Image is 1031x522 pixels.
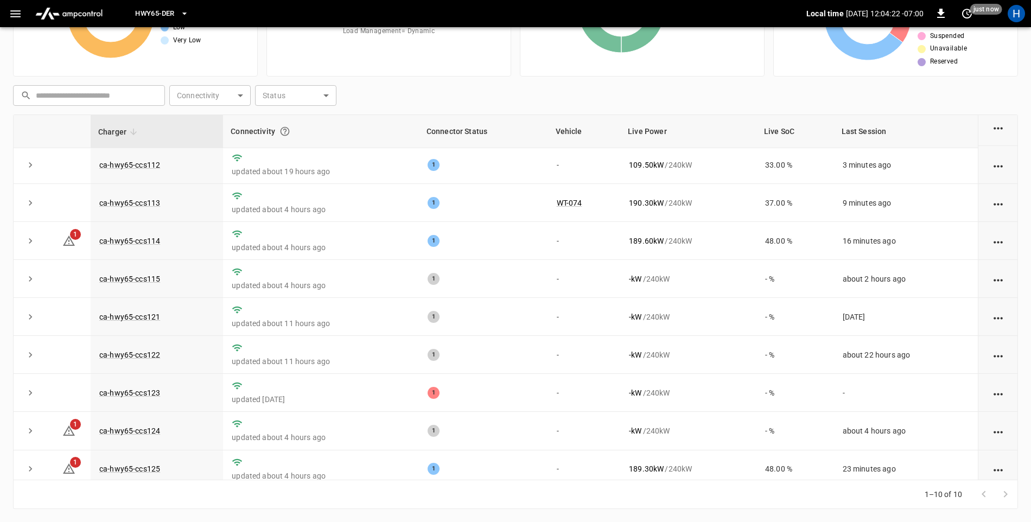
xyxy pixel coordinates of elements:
td: - % [756,336,834,374]
span: Unavailable [930,43,967,54]
div: action cell options [991,349,1005,360]
div: action cell options [991,160,1005,170]
p: updated about 11 hours ago [232,318,410,329]
button: expand row [22,233,39,249]
div: 1 [428,349,440,361]
td: - [548,450,621,488]
a: ca-hwy65-ccs121 [99,313,160,321]
div: 1 [428,197,440,209]
div: / 240 kW [629,311,748,322]
button: set refresh interval [958,5,976,22]
a: ca-hwy65-ccs124 [99,426,160,435]
td: - [548,412,621,450]
p: - kW [629,349,641,360]
p: updated about 4 hours ago [232,432,410,443]
td: - % [756,412,834,450]
div: / 240 kW [629,349,748,360]
p: 190.30 kW [629,198,664,208]
div: action cell options [991,273,1005,284]
p: - kW [629,311,641,322]
p: - kW [629,425,641,436]
a: ca-hwy65-ccs122 [99,351,160,359]
button: expand row [22,423,39,439]
a: ca-hwy65-ccs112 [99,161,160,169]
div: / 240 kW [629,387,748,398]
a: ca-hwy65-ccs123 [99,389,160,397]
td: 3 minutes ago [834,146,978,184]
p: Local time [806,8,844,19]
td: 9 minutes ago [834,184,978,222]
button: HWY65-DER [131,3,193,24]
p: updated [DATE] [232,394,410,405]
a: 1 [62,426,75,435]
td: - [548,146,621,184]
div: 1 [428,311,440,323]
td: - % [756,374,834,412]
button: expand row [22,309,39,325]
div: Connectivity [231,122,411,141]
span: Low [173,22,186,33]
button: expand row [22,385,39,401]
p: - kW [629,387,641,398]
div: action cell options [991,235,1005,246]
div: action cell options [991,311,1005,322]
div: 1 [428,463,440,475]
div: action cell options [991,425,1005,436]
td: - [834,374,978,412]
button: expand row [22,195,39,211]
p: updated about 11 hours ago [232,356,410,367]
p: updated about 4 hours ago [232,204,410,215]
p: - kW [629,273,641,284]
div: action cell options [991,463,1005,474]
p: [DATE] 12:04:22 -07:00 [846,8,924,19]
button: expand row [22,347,39,363]
div: / 240 kW [629,425,748,436]
div: / 240 kW [629,160,748,170]
td: - [548,222,621,260]
td: 37.00 % [756,184,834,222]
td: 48.00 % [756,450,834,488]
th: Live SoC [756,115,834,148]
th: Connector Status [419,115,548,148]
td: 23 minutes ago [834,450,978,488]
p: 109.50 kW [629,160,664,170]
span: Load Management = Dynamic [343,26,435,37]
p: 1–10 of 10 [925,489,963,500]
span: Very Low [173,35,201,46]
div: / 240 kW [629,198,748,208]
p: updated about 4 hours ago [232,242,410,253]
button: expand row [22,157,39,173]
div: 1 [428,235,440,247]
span: 1 [70,457,81,468]
div: action cell options [991,122,1005,132]
td: 16 minutes ago [834,222,978,260]
td: about 22 hours ago [834,336,978,374]
th: Vehicle [548,115,621,148]
td: - [548,374,621,412]
button: expand row [22,461,39,477]
td: - [548,260,621,298]
div: 1 [428,159,440,171]
div: / 240 kW [629,235,748,246]
p: 189.30 kW [629,463,664,474]
td: - % [756,298,834,336]
p: updated about 4 hours ago [232,470,410,481]
td: - % [756,260,834,298]
a: 1 [62,464,75,473]
span: 1 [70,419,81,430]
div: / 240 kW [629,273,748,284]
td: - [548,298,621,336]
a: 1 [62,236,75,245]
span: Reserved [930,56,958,67]
td: [DATE] [834,298,978,336]
div: action cell options [991,387,1005,398]
span: Charger [98,125,141,138]
div: 1 [428,425,440,437]
div: profile-icon [1008,5,1025,22]
p: updated about 19 hours ago [232,166,410,177]
a: ca-hwy65-ccs113 [99,199,160,207]
div: / 240 kW [629,463,748,474]
a: ca-hwy65-ccs114 [99,237,160,245]
a: WT-074 [557,199,582,207]
td: 33.00 % [756,146,834,184]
